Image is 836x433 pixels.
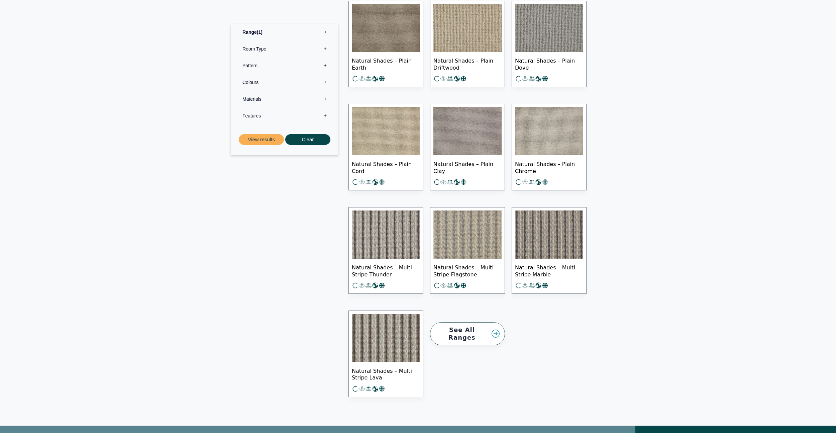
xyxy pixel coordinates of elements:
img: Rustic mid Brown [352,4,420,52]
span: Natural Shades – Multi Stripe Marble [515,259,583,282]
span: Natural Shades – Multi Stripe Lava [352,362,420,385]
a: See All Ranges [430,322,505,345]
img: Multi Lava Stripe wool loop [352,314,420,362]
button: Clear [285,134,330,145]
a: Natural Shades – Plain Chrome [512,104,587,190]
a: Natural Shades – Multi Stripe Thunder [348,207,423,294]
label: Room Type [236,40,333,57]
span: Natural Shades – Plain Chrome [515,155,583,179]
a: Natural Shades – Multi Stripe Marble [512,207,587,294]
span: Natural Shades – Plain Cord [352,155,420,179]
img: stripe marble warm grey [515,210,583,259]
img: natural beige [352,107,420,155]
img: plain driftwood soft beige [433,4,502,52]
label: Features [236,107,333,124]
span: Natural Shades – Plain Dove [515,52,583,75]
img: Natural Shades - Multi Stripe Thunder [352,210,420,259]
img: Soft Neutrals [433,210,502,259]
button: View results [239,134,284,145]
label: Range [236,23,333,40]
a: Natural Shades – Plain Earth [348,1,423,87]
img: organic grey wool loop [433,107,502,155]
label: Colours [236,74,333,90]
span: Natural Shades – Multi Stripe Thunder [352,259,420,282]
img: modern light grey [515,107,583,155]
span: Natural Shades – Plain Driftwood [433,52,502,75]
span: Natural Shades – Multi Stripe Flagstone [433,259,502,282]
a: Natural Shades – Multi Stripe Lava [348,311,423,397]
a: Natural Shades – Plain Driftwood [430,1,505,87]
a: Natural Shades – Plain Dove [512,1,587,87]
span: Natural Shades – Plain Earth [352,52,420,75]
span: Natural Shades – Plain Clay [433,155,502,179]
span: 1 [257,29,263,34]
label: Pattern [236,57,333,74]
label: Materials [236,90,333,107]
a: Natural Shades – Plain Clay [430,104,505,190]
a: Natural Shades – Multi Stripe Flagstone [430,207,505,294]
a: Natural Shades – Plain Cord [348,104,423,190]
